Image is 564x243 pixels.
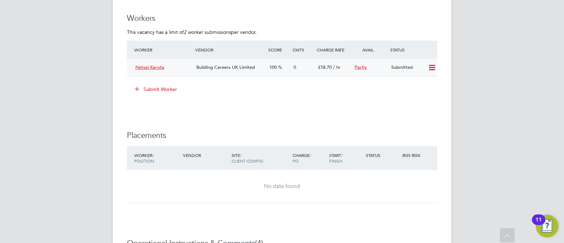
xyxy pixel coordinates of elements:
[266,43,291,56] div: Score
[134,183,430,190] div: No data found
[196,64,255,70] span: Building Careers UK Limited
[127,29,437,35] p: This vacancy has a limit of per vendor.
[133,149,181,167] div: Worker
[352,43,388,56] div: Avail
[232,152,263,164] span: / Client Config
[133,43,194,56] div: Worker
[355,64,367,70] span: Partly
[333,64,341,70] span: / hr
[400,149,425,162] div: IR35 Risk
[130,84,183,95] button: Submit Worker
[388,62,425,73] div: Submitted
[535,220,542,229] div: 11
[364,149,401,162] div: Status
[181,149,230,162] div: Vendor
[327,149,364,167] div: Start
[127,13,437,24] h3: Workers
[135,64,164,70] span: Netsai Karota
[184,29,231,35] em: 2 worker submissions
[127,130,437,141] h3: Placements
[294,64,296,70] span: 0
[269,64,277,70] span: 100
[293,152,311,164] span: / PO
[315,43,352,56] div: Charge Rate
[230,149,291,167] div: Site
[536,215,558,237] button: Open Resource Center, 11 new notifications
[291,43,315,56] div: Cmts
[318,64,332,70] span: £18.70
[388,43,437,56] div: Status
[329,152,343,164] span: / Finish
[134,152,154,164] span: / Position
[194,43,266,56] div: Vendor
[291,149,327,167] div: Charge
